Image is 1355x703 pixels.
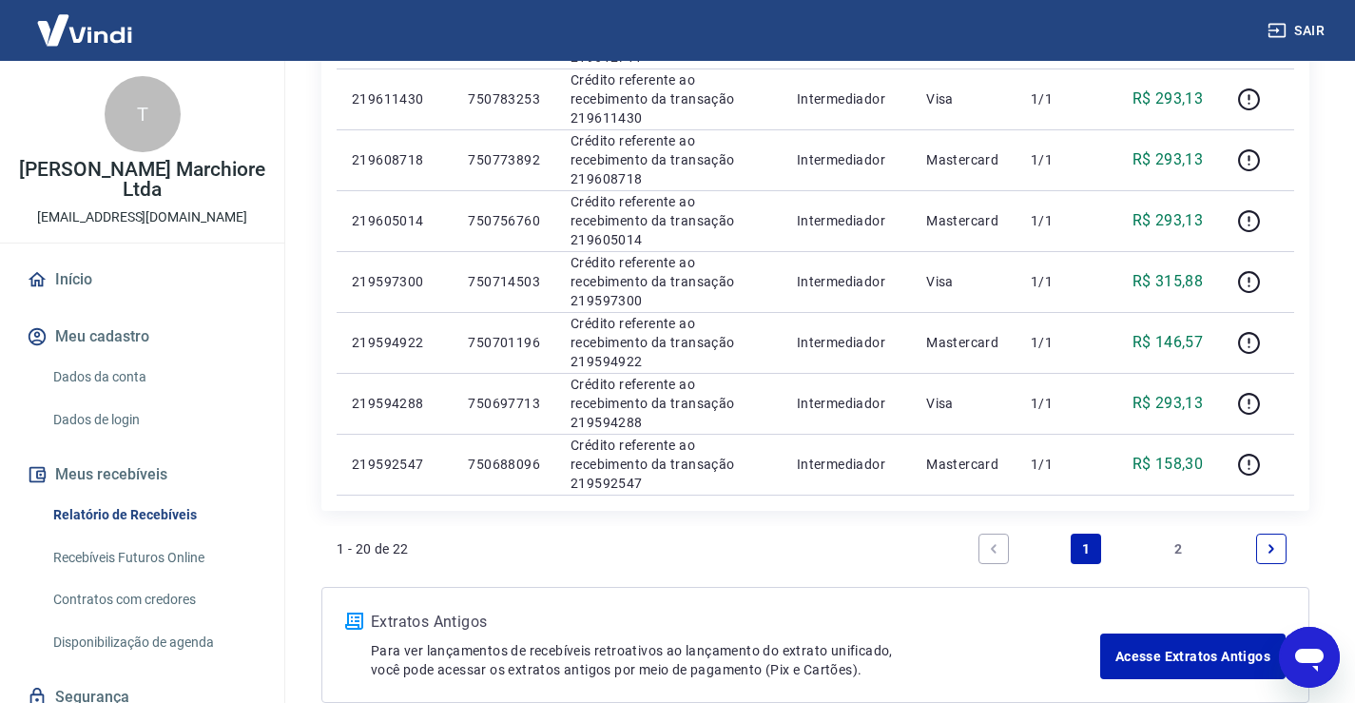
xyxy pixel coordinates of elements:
a: Contratos com credores [46,580,261,619]
p: Mastercard [926,333,1000,352]
p: Intermediador [797,272,896,291]
p: 1/1 [1031,211,1087,230]
p: 219608718 [352,150,437,169]
p: 1/1 [1031,333,1087,352]
a: Início [23,259,261,301]
ul: Pagination [971,526,1294,572]
p: 750756760 [468,211,540,230]
a: Previous page [978,534,1009,564]
p: 1/1 [1031,272,1087,291]
p: 1/1 [1031,150,1087,169]
p: 1/1 [1031,89,1087,108]
iframe: Botão para abrir a janela de mensagens [1279,627,1340,688]
a: Acesse Extratos Antigos [1100,634,1286,679]
p: 1/1 [1031,394,1087,413]
p: Crédito referente ao recebimento da transação 219611430 [571,70,766,127]
p: Intermediador [797,333,896,352]
p: Intermediador [797,211,896,230]
p: Visa [926,272,1000,291]
div: T [105,76,181,152]
p: R$ 158,30 [1132,453,1204,476]
p: Intermediador [797,455,896,474]
img: ícone [345,613,363,630]
a: Dados da conta [46,358,261,397]
p: Mastercard [926,150,1000,169]
p: Visa [926,394,1000,413]
p: Mastercard [926,211,1000,230]
img: Vindi [23,1,146,59]
p: R$ 293,13 [1132,148,1204,171]
p: Crédito referente ao recebimento da transação 219597300 [571,253,766,310]
p: [PERSON_NAME] Marchiore Ltda [15,160,269,200]
a: Page 1 is your current page [1071,534,1101,564]
p: 750697713 [468,394,540,413]
button: Meus recebíveis [23,454,261,496]
p: 1 - 20 de 22 [337,539,409,558]
a: Page 2 [1164,534,1194,564]
p: 750773892 [468,150,540,169]
p: Crédito referente ao recebimento da transação 219592547 [571,436,766,493]
p: 1/1 [1031,455,1087,474]
p: Intermediador [797,394,896,413]
p: R$ 293,13 [1132,209,1204,232]
p: [EMAIL_ADDRESS][DOMAIN_NAME] [37,207,247,227]
p: Extratos Antigos [371,611,1100,634]
p: R$ 293,13 [1132,392,1204,415]
p: R$ 293,13 [1132,88,1204,110]
a: Recebíveis Futuros Online [46,538,261,577]
p: 750714503 [468,272,540,291]
p: Intermediador [797,89,896,108]
p: 750701196 [468,333,540,352]
p: Crédito referente ao recebimento da transação 219605014 [571,192,766,249]
p: 219605014 [352,211,437,230]
p: 219592547 [352,455,437,474]
p: Crédito referente ao recebimento da transação 219608718 [571,131,766,188]
a: Relatório de Recebíveis [46,496,261,535]
p: 219594288 [352,394,437,413]
p: R$ 315,88 [1132,270,1204,293]
p: 219611430 [352,89,437,108]
p: Crédito referente ao recebimento da transação 219594288 [571,375,766,432]
a: Next page [1256,534,1287,564]
p: 219597300 [352,272,437,291]
button: Meu cadastro [23,316,261,358]
a: Disponibilização de agenda [46,623,261,662]
p: 219594922 [352,333,437,352]
p: 750688096 [468,455,540,474]
p: Para ver lançamentos de recebíveis retroativos ao lançamento do extrato unificado, você pode aces... [371,641,1100,679]
p: Intermediador [797,150,896,169]
p: Mastercard [926,455,1000,474]
p: Visa [926,89,1000,108]
button: Sair [1264,13,1332,49]
p: Crédito referente ao recebimento da transação 219594922 [571,314,766,371]
p: R$ 146,57 [1132,331,1204,354]
a: Dados de login [46,400,261,439]
p: 750783253 [468,89,540,108]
